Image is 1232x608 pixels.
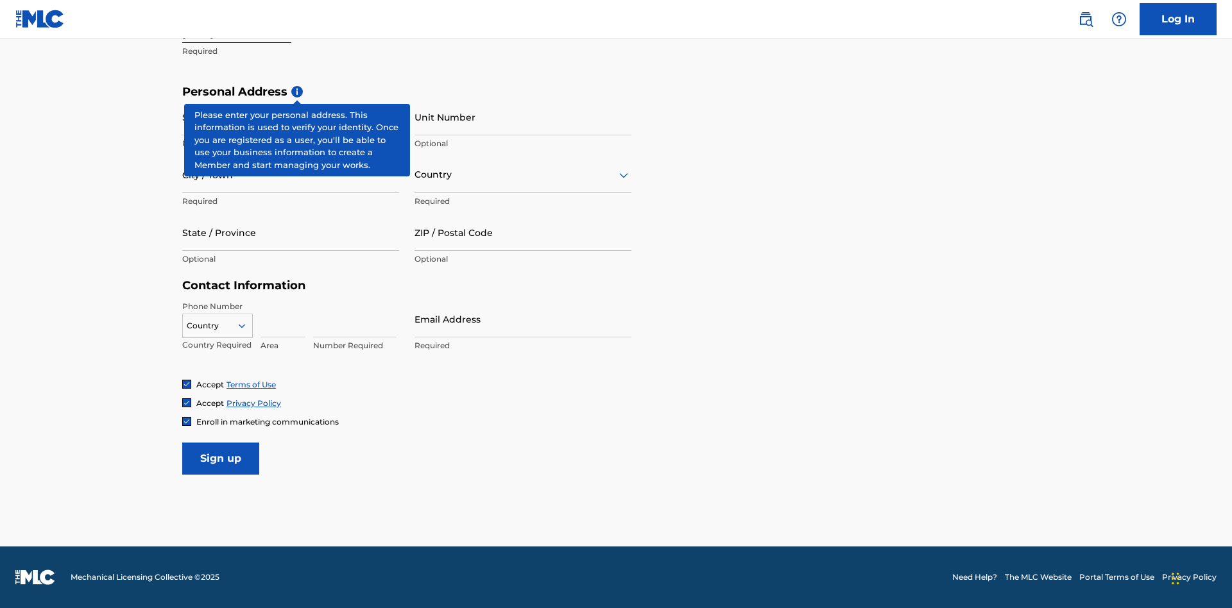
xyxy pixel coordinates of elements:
[182,339,253,351] p: Country Required
[261,340,305,351] p: Area
[291,86,303,97] span: i
[227,380,276,389] a: Terms of Use
[183,399,191,407] img: checkbox
[182,196,399,207] p: Required
[196,380,224,389] span: Accept
[182,46,399,57] p: Required
[1140,3,1217,35] a: Log In
[415,196,631,207] p: Required
[1005,571,1072,583] a: The MLC Website
[1172,559,1179,598] div: Drag
[415,138,631,149] p: Optional
[182,278,631,293] h5: Contact Information
[196,417,339,426] span: Enroll in marketing communications
[415,340,631,351] p: Required
[183,418,191,425] img: checkbox
[227,398,281,408] a: Privacy Policy
[196,398,224,408] span: Accept
[1079,571,1154,583] a: Portal Terms of Use
[1111,12,1127,27] img: help
[182,85,1050,99] h5: Personal Address
[1106,6,1132,32] div: Help
[182,253,399,265] p: Optional
[1078,12,1093,27] img: search
[952,571,997,583] a: Need Help?
[415,253,631,265] p: Optional
[15,10,65,28] img: MLC Logo
[183,380,191,388] img: checkbox
[313,340,397,351] p: Number Required
[15,570,55,585] img: logo
[71,571,219,583] span: Mechanical Licensing Collective © 2025
[1162,571,1217,583] a: Privacy Policy
[182,443,259,475] input: Sign up
[1168,546,1232,608] iframe: Chat Widget
[182,138,399,149] p: Required
[1073,6,1099,32] a: Public Search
